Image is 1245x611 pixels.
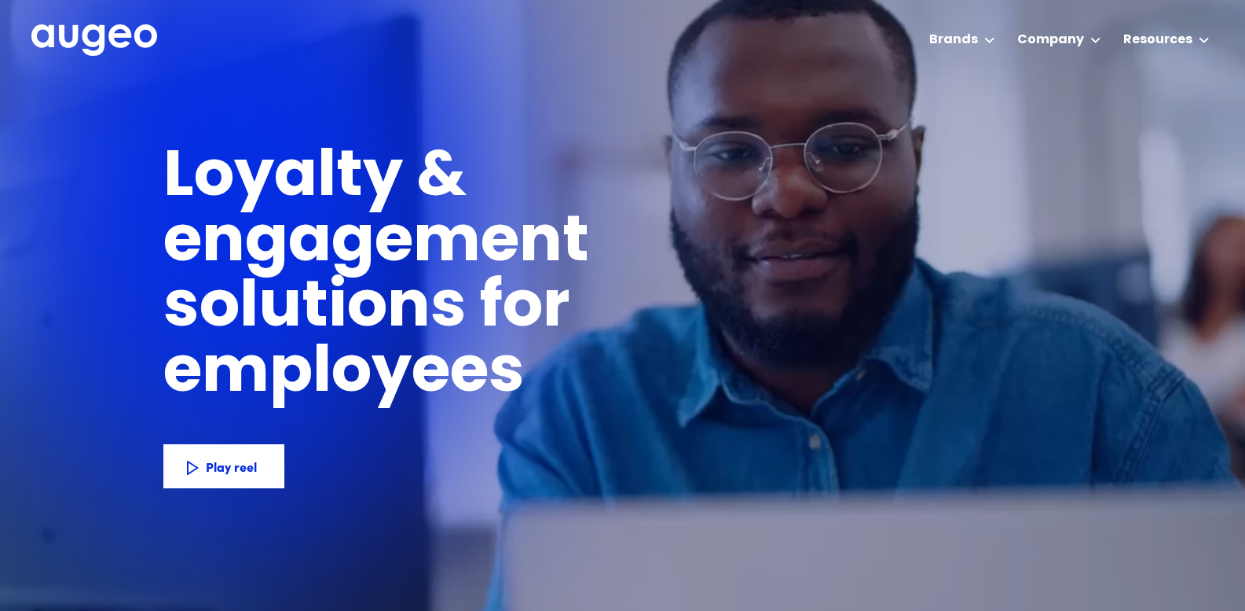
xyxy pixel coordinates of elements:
div: Brands [929,31,978,50]
div: Company [1017,31,1084,50]
h1: employees [163,342,552,407]
a: home [31,24,157,57]
a: Play reel [163,444,284,488]
div: Resources [1123,31,1192,50]
h1: Loyalty & engagement solutions for [163,146,842,342]
img: Augeo's full logo in white. [31,24,157,57]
